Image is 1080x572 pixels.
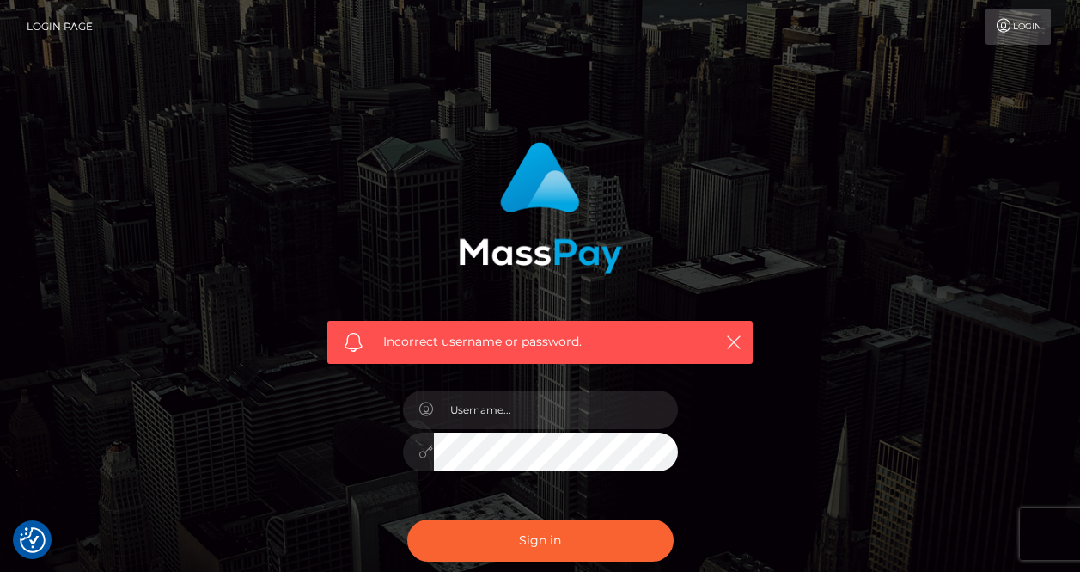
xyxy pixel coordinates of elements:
[985,9,1051,45] a: Login
[434,391,678,429] input: Username...
[407,520,674,562] button: Sign in
[27,9,93,45] a: Login Page
[383,333,697,351] span: Incorrect username or password.
[20,527,46,553] button: Consent Preferences
[20,527,46,553] img: Revisit consent button
[459,142,622,274] img: MassPay Login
